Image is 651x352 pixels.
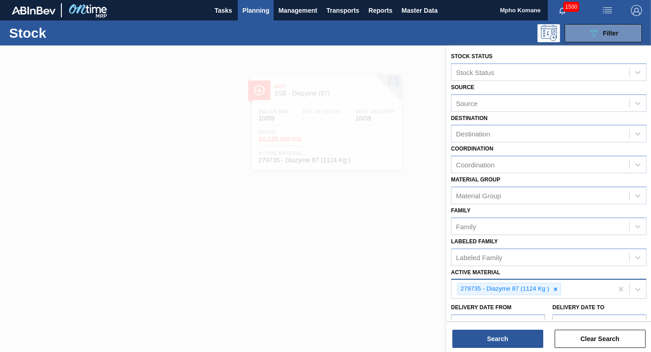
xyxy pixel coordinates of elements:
label: Stock Status [451,53,492,60]
button: Filter [565,24,642,42]
div: 279735 - Diazyme 87 (1124 Kg ) [458,283,551,295]
span: Tasks [213,5,233,16]
img: TNhmsLtSVTkK8tSr43FrP2fwEKptu5GPRR3wAAAABJRU5ErkJggg== [12,6,55,15]
label: Family [451,207,471,214]
div: Labeled Family [456,253,502,261]
span: Reports [368,5,392,16]
span: Transports [326,5,359,16]
span: Master Data [401,5,437,16]
input: mm/dd/yyyy [451,314,545,332]
img: userActions [602,5,613,16]
div: Programming: no user selected [537,24,560,42]
label: Delivery Date from [451,304,511,311]
label: Active Material [451,269,500,276]
label: Delivery Date to [552,304,604,311]
button: Notifications [548,4,577,17]
h1: Stock [9,28,138,38]
label: Source [451,84,474,91]
label: Material Group [451,176,500,183]
label: Destination [451,115,487,121]
div: Destination [456,130,490,138]
img: Logout [631,5,642,16]
span: Management [278,5,317,16]
label: Coordination [451,146,493,152]
input: mm/dd/yyyy [552,314,646,332]
span: Filter [603,30,618,37]
span: 1500 [563,2,579,12]
label: Labeled Family [451,238,498,245]
div: Family [456,222,476,230]
div: Stock Status [456,68,494,76]
div: Coordination [456,161,495,169]
div: Source [456,99,478,107]
span: Planning [242,5,269,16]
div: Material Group [456,191,501,199]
